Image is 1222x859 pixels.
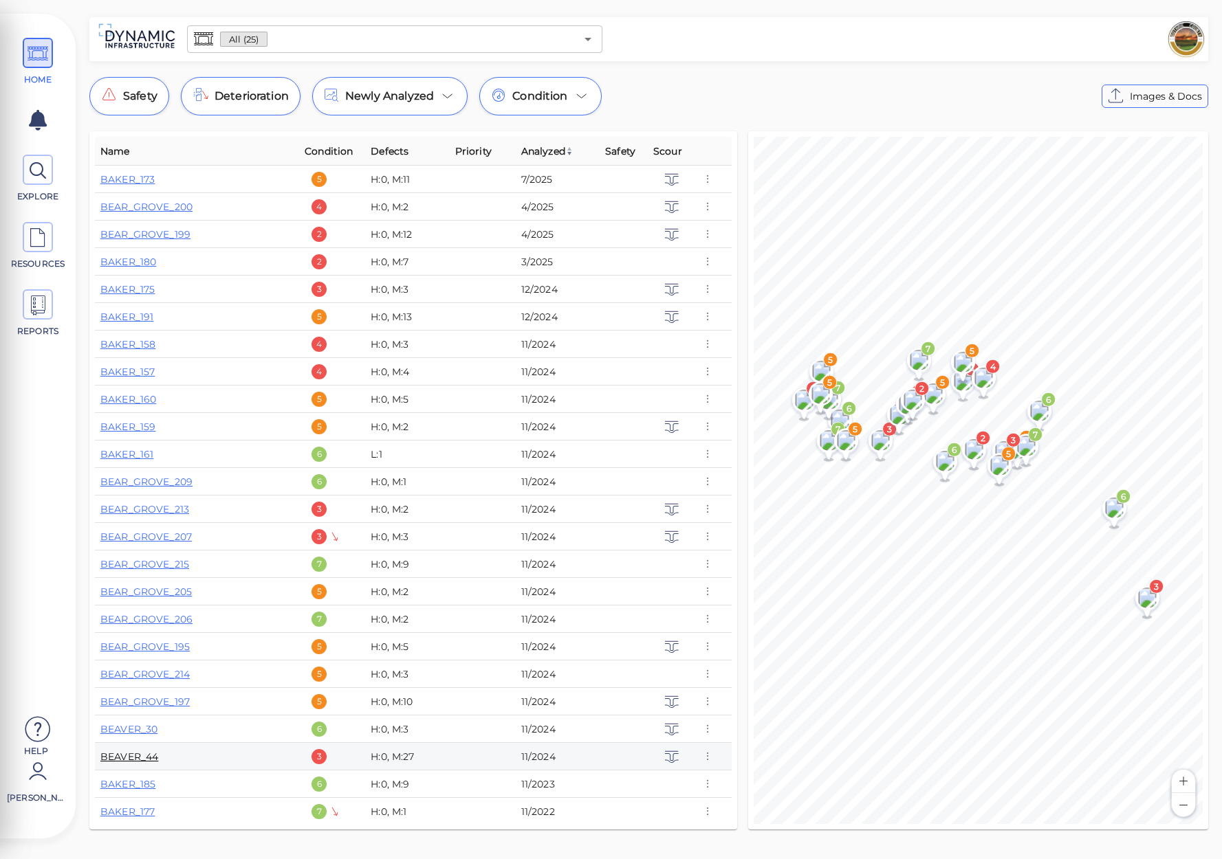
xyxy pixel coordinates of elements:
div: 3 [312,282,327,297]
span: RESOURCES [9,258,67,270]
div: 11/2024 [521,585,594,599]
div: H:0, M:5 [371,392,444,406]
div: 12/2024 [521,310,594,324]
div: 6 [312,447,327,462]
div: H:0, M:2 [371,200,444,214]
div: 11/2024 [521,640,594,654]
text: 5 [827,355,833,365]
div: 11/2024 [521,475,594,489]
text: 5 [852,424,858,434]
div: 6 [312,777,327,792]
a: BEAR_GROVE_213 [100,503,189,515]
div: 11/2024 [521,420,594,434]
span: Images & Docs [1130,88,1202,104]
a: BEAR_GROVE_199 [100,228,190,241]
a: BAKER_157 [100,366,155,378]
button: Open [578,30,598,49]
div: H:0, M:27 [371,750,444,763]
a: BEAR_GROVE_206 [100,613,193,625]
a: BAKER_173 [100,173,155,186]
a: BEAR_GROVE_209 [100,476,193,488]
div: 5 [312,419,327,434]
a: BEAR_GROVE_215 [100,558,189,570]
div: H:0, M:11 [371,172,444,186]
div: 4 [312,364,327,379]
div: H:0, M:3 [371,530,444,544]
text: 4 [990,361,996,372]
span: [PERSON_NAME] [7,792,65,804]
button: Images & Docs [1102,85,1208,108]
div: H:0, M:13 [371,310,444,324]
span: HOME [9,74,67,86]
div: 6 [312,722,327,737]
text: 7 [926,344,930,354]
div: 4/2025 [521,227,594,241]
text: 7 [1033,429,1038,440]
text: 2 [980,433,985,443]
a: BEAR_GROVE_214 [100,668,190,680]
div: 11/2024 [521,392,594,406]
span: Name [100,143,130,159]
a: BAKER_185 [100,778,155,790]
div: H:0, M:12 [371,227,444,241]
div: 11/2024 [521,365,594,379]
div: H:0, M:7 [371,255,444,269]
div: H:0, M:9 [371,557,444,571]
div: 7 [312,612,327,627]
div: 3 [312,749,327,764]
div: 7/2025 [521,172,594,186]
div: 3/2025 [521,255,594,269]
div: 11/2024 [521,337,594,351]
a: BAKER_175 [100,283,155,295]
a: RESOURCES [7,222,69,270]
span: Newly Analyzed [345,88,434,104]
a: BEAVER_30 [100,723,157,735]
a: REPORTS [7,289,69,337]
div: 4 [312,337,327,352]
span: Help [7,745,65,756]
div: 11/2024 [521,530,594,544]
a: BEAR_GROVE_207 [100,531,192,543]
a: BEAR_GROVE_200 [100,201,193,213]
div: H:0, M:4 [371,365,444,379]
a: BEAR_GROVE_197 [100,695,190,708]
span: Safety [605,143,635,159]
span: Deterioration [215,88,289,104]
div: H:0, M:3 [371,282,444,296]
text: 5 [1005,449,1011,459]
div: 11/2024 [521,695,594,709]
text: 6 [1121,491,1126,502]
canvas: Map [754,137,1203,824]
img: sort_z_to_a [565,147,574,155]
span: Scour [653,143,682,159]
div: 11/2024 [521,447,594,461]
div: 5 [312,172,327,187]
span: All (25) [221,33,267,46]
a: BEAR_GROVE_205 [100,585,192,598]
span: Priority [455,143,492,159]
div: 11/2023 [521,777,594,791]
div: 11/2024 [521,557,594,571]
div: 5 [312,392,327,407]
div: H:0, M:3 [371,722,444,736]
div: 3 [312,502,327,517]
a: HOME [7,38,69,86]
a: BAKER_159 [100,421,155,433]
a: BEAVER_44 [100,750,158,763]
div: 6 [312,474,327,489]
div: H:0, M:5 [371,640,444,654]
text: 2 [919,383,924,394]
div: 4/2025 [521,200,594,214]
div: 5 [312,694,327,709]
a: BEAR_GROVE_195 [100,640,190,653]
text: 6 [952,445,957,455]
div: H:0, M:2 [371,502,444,516]
a: BAKER_160 [100,393,156,405]
div: H:0, M:1 [371,475,444,489]
a: EXPLORE [7,155,69,203]
div: H:0, M:2 [371,420,444,434]
button: Zoom out [1172,793,1195,816]
div: 7 [312,557,327,572]
a: BAKER_177 [100,805,155,818]
text: 6 [1046,394,1051,405]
